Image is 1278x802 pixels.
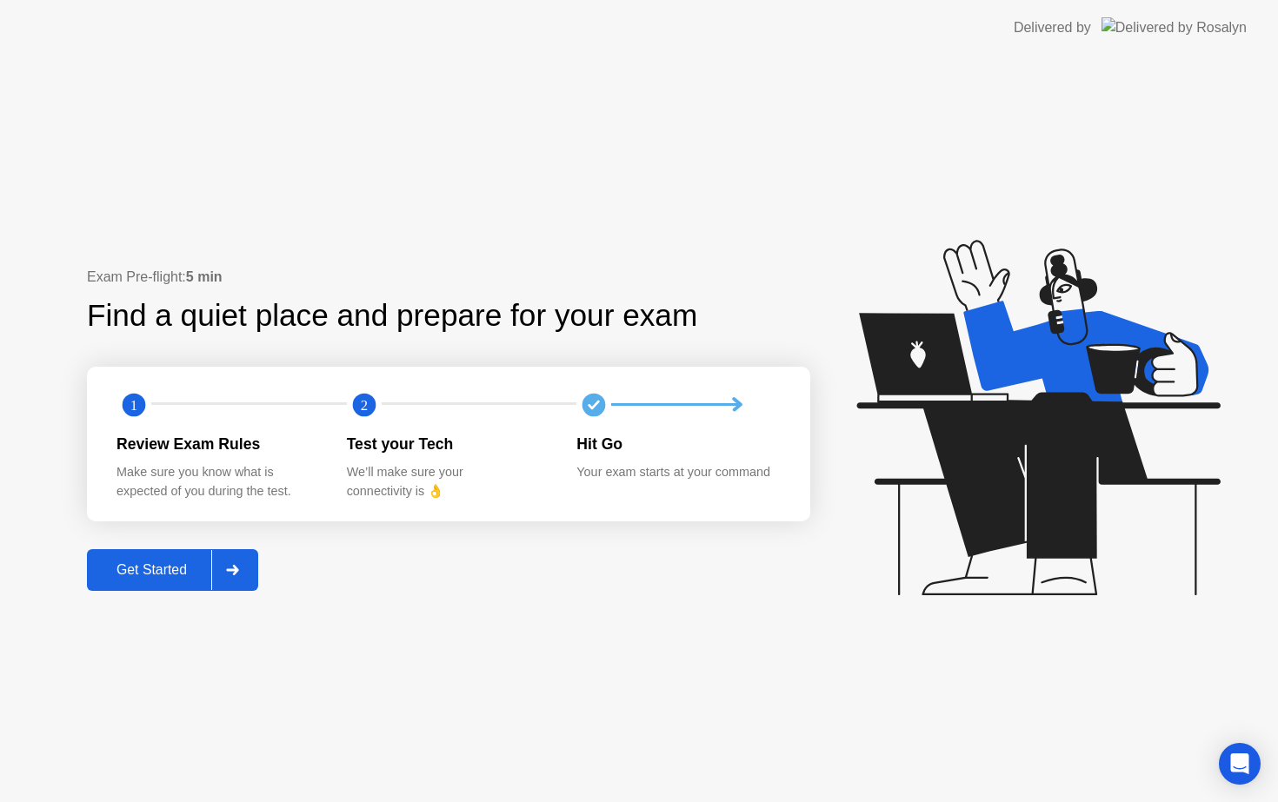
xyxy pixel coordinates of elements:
[347,463,549,500] div: We’ll make sure your connectivity is 👌
[186,269,223,284] b: 5 min
[87,267,810,288] div: Exam Pre-flight:
[361,396,368,413] text: 2
[1014,17,1091,38] div: Delivered by
[1219,743,1261,785] div: Open Intercom Messenger
[1102,17,1247,37] img: Delivered by Rosalyn
[130,396,137,413] text: 1
[347,433,549,455] div: Test your Tech
[576,463,779,482] div: Your exam starts at your command
[87,549,258,591] button: Get Started
[576,433,779,455] div: Hit Go
[92,562,211,578] div: Get Started
[116,433,319,455] div: Review Exam Rules
[116,463,319,500] div: Make sure you know what is expected of you during the test.
[87,293,700,339] div: Find a quiet place and prepare for your exam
